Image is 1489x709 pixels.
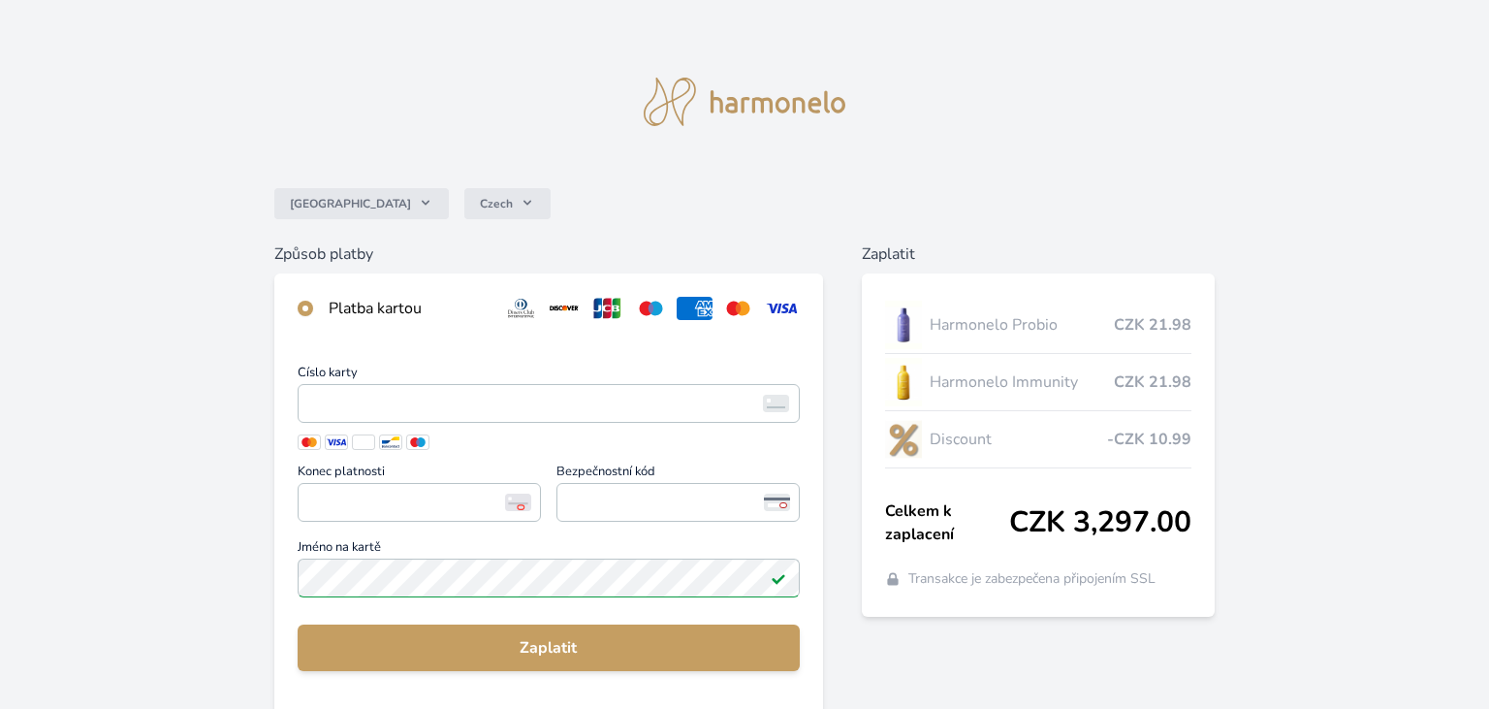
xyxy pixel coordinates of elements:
[1107,428,1191,451] span: -CZK 10.99
[313,636,784,660] span: Zaplatit
[306,390,791,417] iframe: Iframe pro číslo karty
[274,188,449,219] button: [GEOGRAPHIC_DATA]
[306,489,532,516] iframe: Iframe pro datum vypršení platnosti
[589,297,625,320] img: jcb.svg
[547,297,583,320] img: discover.svg
[464,188,551,219] button: Czech
[1114,313,1191,337] span: CZK 21.98
[885,415,922,464] img: discount-lo.png
[274,242,823,266] h6: Způsob platby
[633,297,669,320] img: maestro.svg
[1114,371,1191,394] span: CZK 21.98
[298,466,541,483] span: Konec platnosti
[556,466,800,483] span: Bezpečnostní kód
[720,297,756,320] img: mc.svg
[298,367,800,384] span: Číslo karty
[644,78,845,126] img: logo.svg
[930,371,1114,394] span: Harmonelo Immunity
[862,242,1215,266] h6: Zaplatit
[763,395,789,412] img: card
[329,297,488,320] div: Platba kartou
[298,541,800,559] span: Jméno na kartě
[505,494,531,511] img: Konec platnosti
[503,297,539,320] img: diners.svg
[565,489,791,516] iframe: Iframe pro bezpečnostní kód
[908,569,1156,589] span: Transakce je zabezpečena připojením SSL
[290,196,411,211] span: [GEOGRAPHIC_DATA]
[930,313,1114,337] span: Harmonelo Probio
[930,428,1107,451] span: Discount
[764,297,800,320] img: visa.svg
[298,625,800,671] button: Zaplatit
[677,297,713,320] img: amex.svg
[771,570,786,586] img: Platné pole
[885,358,922,406] img: IMMUNITY_se_stinem_x-lo.jpg
[1009,505,1191,540] span: CZK 3,297.00
[480,196,513,211] span: Czech
[885,301,922,349] img: CLEAN_PROBIO_se_stinem_x-lo.jpg
[885,500,1009,546] span: Celkem k zaplacení
[298,559,800,597] input: Jméno na kartěPlatné pole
